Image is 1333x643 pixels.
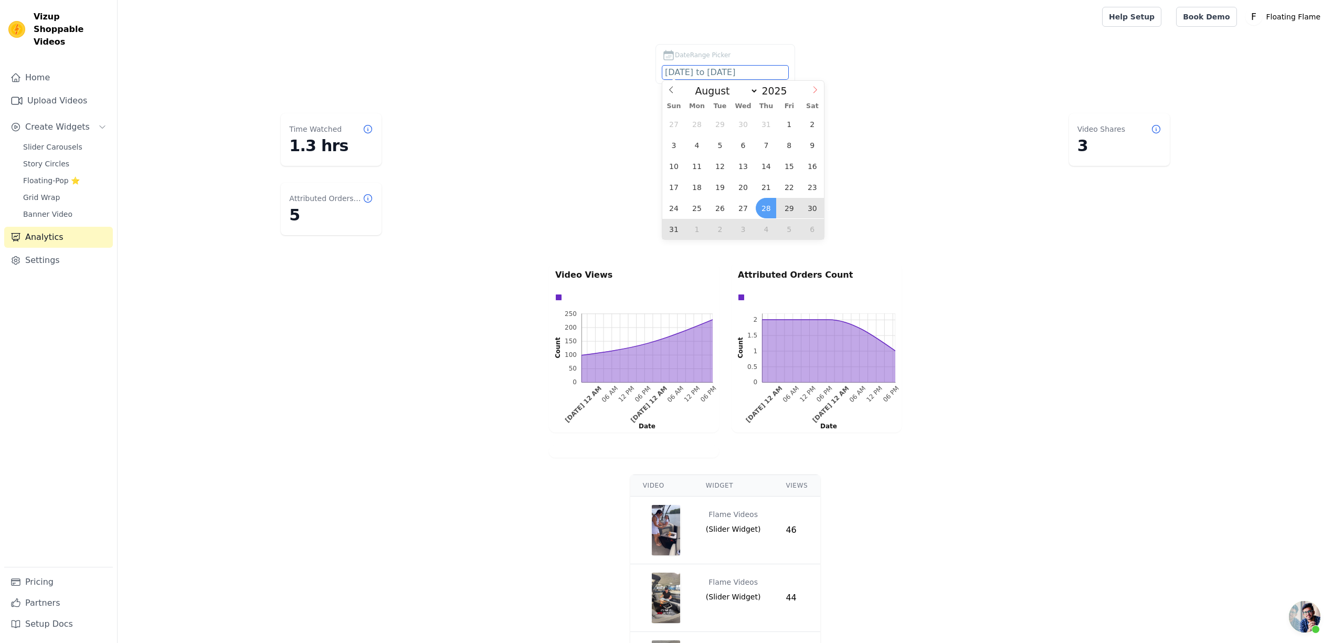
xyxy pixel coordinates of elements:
[651,505,681,555] img: video
[811,385,851,424] g: Fri Sep 26 2025 00:00:00 GMT-0500 (Central Daylight Time)
[737,337,744,358] text: Count
[23,142,82,152] span: Slider Carousels
[710,177,730,197] span: August 19, 2025
[779,135,799,155] span: August 8, 2025
[811,385,851,424] text: [DATE] 12 AM
[708,573,758,592] div: Flame Videos
[666,385,685,404] g: Fri Sep 26 2025 06:00:00 GMT-0500 (Central Daylight Time)
[798,385,817,404] text: 12 PM
[710,198,730,218] span: August 26, 2025
[706,524,761,534] span: ( Slider Widget )
[745,383,901,424] g: bottom ticks
[1176,7,1236,27] a: Book Demo
[686,135,707,155] span: August 4, 2025
[753,347,757,355] g: 1
[779,198,799,218] span: August 29, 2025
[639,423,655,430] text: Date
[666,385,685,404] text: 06 AM
[564,383,718,424] g: bottom ticks
[17,190,113,205] a: Grid Wrap
[781,385,801,404] g: Thu Sep 25 2025 06:00:00 GMT-0500 (Central Daylight Time)
[683,385,702,404] text: 12 PM
[786,592,808,604] div: 44
[802,156,822,176] span: August 16, 2025
[710,114,730,134] span: July 29, 2025
[1102,7,1161,27] a: Help Setup
[4,572,113,593] a: Pricing
[747,363,757,371] g: 0.5
[786,524,808,536] div: 46
[553,291,710,303] div: Data groups
[733,135,753,155] span: August 6, 2025
[802,219,822,239] span: September 6, 2025
[675,50,731,60] span: DateRange Picker
[815,385,834,404] text: 06 PM
[710,219,730,239] span: September 2, 2025
[708,505,758,524] div: Flame Videos
[710,135,730,155] span: August 5, 2025
[755,103,778,110] span: Thu
[708,103,732,110] span: Tue
[756,198,776,218] span: August 28, 2025
[8,21,25,38] img: Vizup
[735,291,893,303] div: Data groups
[686,198,707,218] span: August 25, 2025
[289,206,373,225] dd: 5
[693,475,774,497] th: Widget
[565,324,577,331] text: 200
[747,314,763,386] g: left ticks
[733,219,753,239] span: September 3, 2025
[733,156,753,176] span: August 13, 2025
[738,269,895,281] p: Attributed Orders Count
[779,219,799,239] span: September 5, 2025
[690,85,758,97] select: Month
[630,475,693,497] th: Video
[565,351,577,359] text: 100
[779,177,799,197] span: August 22, 2025
[564,385,603,424] g: Thu Sep 25 2025 00:00:00 GMT-0500 (Central Daylight Time)
[23,175,80,186] span: Floating-Pop ⭐
[848,385,867,404] g: Fri Sep 26 2025 06:00:00 GMT-0500 (Central Daylight Time)
[23,159,69,169] span: Story Circles
[723,314,763,386] g: left axis
[802,198,822,218] span: August 30, 2025
[17,140,113,154] a: Slider Carousels
[756,156,776,176] span: August 14, 2025
[600,385,620,404] g: Thu Sep 25 2025 06:00:00 GMT-0500 (Central Daylight Time)
[865,385,884,404] text: 12 PM
[733,177,753,197] span: August 20, 2025
[565,338,577,345] text: 150
[289,136,373,155] dd: 1.3 hrs
[600,385,620,404] text: 06 AM
[617,385,636,404] text: 12 PM
[1245,7,1325,26] button: F Floating Flame
[629,385,669,424] g: Fri Sep 26 2025 00:00:00 GMT-0500 (Central Daylight Time)
[4,593,113,614] a: Partners
[633,385,652,404] g: Thu Sep 25 2025 18:00:00 GMT-0500 (Central Daylight Time)
[34,10,109,48] span: Vizup Shoppable Videos
[778,103,801,110] span: Fri
[683,385,702,404] g: Fri Sep 26 2025 12:00:00 GMT-0500 (Central Daylight Time)
[1077,136,1161,155] dd: 3
[686,177,707,197] span: August 18, 2025
[663,114,684,134] span: July 27, 2025
[779,156,799,176] span: August 15, 2025
[289,124,342,134] dt: Time Watched
[4,67,113,88] a: Home
[569,365,577,372] text: 50
[882,385,901,404] text: 06 PM
[882,385,901,404] g: Fri Sep 26 2025 18:00:00 GMT-0500 (Central Daylight Time)
[663,177,684,197] span: August 17, 2025
[798,385,817,404] g: Thu Sep 25 2025 12:00:00 GMT-0500 (Central Daylight Time)
[781,385,801,404] text: 06 AM
[686,219,707,239] span: September 1, 2025
[745,385,784,424] g: Thu Sep 25 2025 00:00:00 GMT-0500 (Central Daylight Time)
[747,332,757,339] text: 1.5
[564,385,603,424] text: [DATE] 12 AM
[629,385,669,424] text: [DATE] 12 AM
[865,385,884,404] g: Fri Sep 26 2025 12:00:00 GMT-0500 (Central Daylight Time)
[745,385,784,424] text: [DATE] 12 AM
